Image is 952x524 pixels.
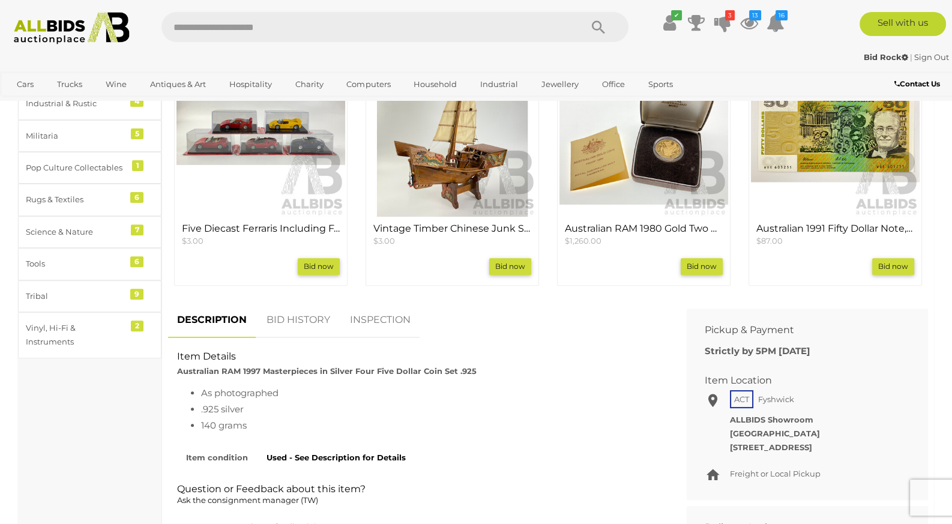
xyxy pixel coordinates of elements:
a: Rugs & Textiles 6 [18,184,161,215]
p: $1,260.00 [565,235,723,247]
span: Fyshwick [755,391,797,407]
div: 5 [131,128,143,139]
a: Sell with us [860,12,946,36]
div: Tools [26,257,125,271]
div: Rugs & Textiles [26,193,125,206]
h4: Vintage Timber Chinese Junk Sailing Ship [373,223,531,234]
a: Cars [9,74,41,94]
a: Five Diecast Ferraris Including F40, F50, [US_STATE], F430 Spider, 456M - 1:43 Scale $3.00 [182,223,340,246]
a: DESCRIPTION [168,303,256,338]
a: [GEOGRAPHIC_DATA] [9,95,110,115]
div: Australian 1991 Fifty Dollar Note, Fraser/Cole R513b WQE 605251 [749,46,922,286]
div: 2 [131,321,143,331]
a: Bid now [681,258,723,275]
h2: Pickup & Payment [705,325,892,336]
img: Australian RAM 1980 Gold Two Hundred Dollar Proof Coin, Australian Koala Bear .916 [559,48,728,217]
a: 3 [714,12,732,34]
span: Freight or Local Pickup [730,469,821,478]
a: 13 [740,12,758,34]
h2: Question or Feedback about this item? [177,484,660,508]
a: Tribal 9 [18,280,161,312]
a: Vintage Timber Chinese Junk Sailing Ship $3.00 [373,223,531,246]
div: Vintage Timber Chinese Junk Sailing Ship [366,46,539,286]
i: 3 [725,10,735,20]
div: 4 [130,96,143,107]
span: Ask the consignment manager (TW) [177,495,318,505]
a: Tools 6 [18,248,161,280]
i: ✔ [671,10,682,20]
a: Science & Nature 7 [18,216,161,248]
div: 6 [130,256,143,267]
div: Pop Culture Collectables [26,161,125,175]
a: Antiques & Art [142,74,214,94]
a: Jewellery [534,74,586,94]
h4: Five Diecast Ferraris Including F40, F50, [US_STATE], F430 Spider, 456M - 1:43 Scale [182,223,340,234]
a: 16 [767,12,785,34]
a: ✔ [661,12,679,34]
li: As photographed [201,385,660,401]
a: Sports [640,74,681,94]
a: Australian RAM 1980 Gold Two Hundred Dollar Proof Coin, Australian Koala Bear .916 $1,260.00 [565,223,723,246]
a: Household [406,74,465,94]
li: 140 grams [201,417,660,433]
div: Tribal [26,289,125,303]
h4: Australian 1991 Fifty Dollar Note, Fraser/[PERSON_NAME] R513b WQE 605251 [756,223,914,234]
strong: Australian RAM 1997 Masterpieces in Silver Four Five Dollar Coin Set .925 [177,366,477,376]
div: 6 [130,192,143,203]
a: INSPECTION [341,303,420,338]
a: Industrial [472,74,526,94]
a: Bid Rock [864,52,910,62]
a: Pop Culture Collectables 1 [18,152,161,184]
a: Trucks [49,74,90,94]
i: 16 [776,10,788,20]
a: Contact Us [894,77,943,91]
h4: Australian RAM 1980 Gold Two Hundred Dollar Proof Coin, Australian Koala Bear .916 [565,223,723,234]
div: Australian RAM 1980 Gold Two Hundred Dollar Proof Coin, Australian Koala Bear .916 [557,46,731,286]
p: $87.00 [756,235,914,247]
a: Wine [98,74,134,94]
button: Search [568,12,628,42]
p: $3.00 [182,235,340,247]
a: Bid now [298,258,340,275]
div: Science & Nature [26,225,125,239]
div: Vinyl, Hi-Fi & Instruments [26,321,125,349]
a: Office [594,74,633,94]
a: Sign Out [914,52,949,62]
a: Militaria 5 [18,120,161,152]
div: Militaria [26,129,125,143]
div: 7 [131,224,143,235]
a: Bid now [872,258,914,275]
strong: Used - See Description for Details [267,453,406,462]
li: .925 silver [201,401,660,417]
a: Charity [288,74,331,94]
a: Vinyl, Hi-Fi & Instruments 2 [18,312,161,358]
a: Computers [339,74,398,94]
strong: ALLBIDS Showroom [GEOGRAPHIC_DATA] [730,415,820,438]
h2: Item Details [177,351,660,362]
div: 9 [130,289,143,300]
strong: [STREET_ADDRESS] [730,442,812,452]
div: 1 [132,160,143,171]
img: Vintage Timber Chinese Junk Sailing Ship [368,48,537,217]
img: Australian 1991 Fifty Dollar Note, Fraser/Cole R513b WQE 605251 [751,48,920,217]
span: | [910,52,912,62]
div: Industrial & Rustic [26,97,125,110]
h2: Item Location [705,375,892,386]
p: $3.00 [373,235,531,247]
b: Strictly by 5PM [DATE] [705,345,810,357]
span: ACT [730,390,753,408]
strong: Bid Rock [864,52,908,62]
strong: Item condition [186,453,248,462]
i: 13 [749,10,761,20]
a: BID HISTORY [258,303,339,338]
a: Australian 1991 Fifty Dollar Note, Fraser/[PERSON_NAME] R513b WQE 605251 $87.00 [756,223,914,246]
div: Five Diecast Ferraris Including F40, F50, California, F430 Spider, 456M - 1:43 Scale [174,46,348,286]
img: Allbids.com.au [7,12,136,44]
b: Contact Us [894,79,940,88]
a: Bid now [489,258,531,275]
a: Industrial & Rustic 4 [18,88,161,119]
a: Hospitality [221,74,280,94]
img: Five Diecast Ferraris Including F40, F50, California, F430 Spider, 456M - 1:43 Scale [176,48,345,217]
